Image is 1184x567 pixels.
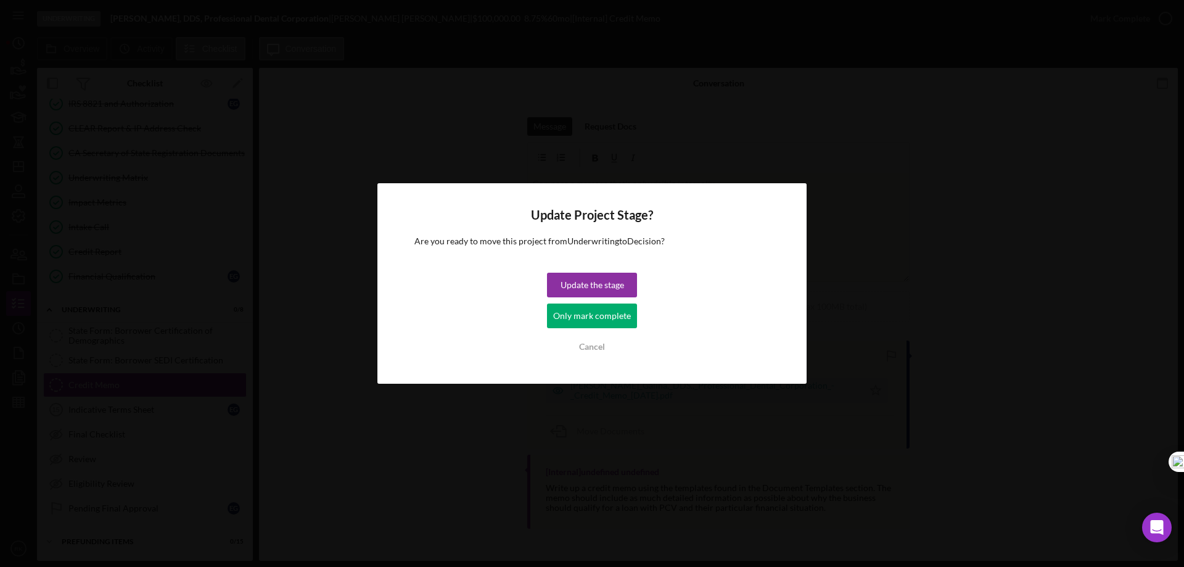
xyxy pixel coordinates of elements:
div: Cancel [579,334,605,359]
button: Only mark complete [547,304,637,328]
p: Are you ready to move this project from Underwriting to Decision ? [414,234,770,248]
div: Update the stage [561,273,624,297]
button: Update the stage [547,273,637,297]
div: Open Intercom Messenger [1142,513,1172,542]
h4: Update Project Stage? [414,208,770,222]
div: Only mark complete [553,304,631,328]
button: Cancel [547,334,637,359]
